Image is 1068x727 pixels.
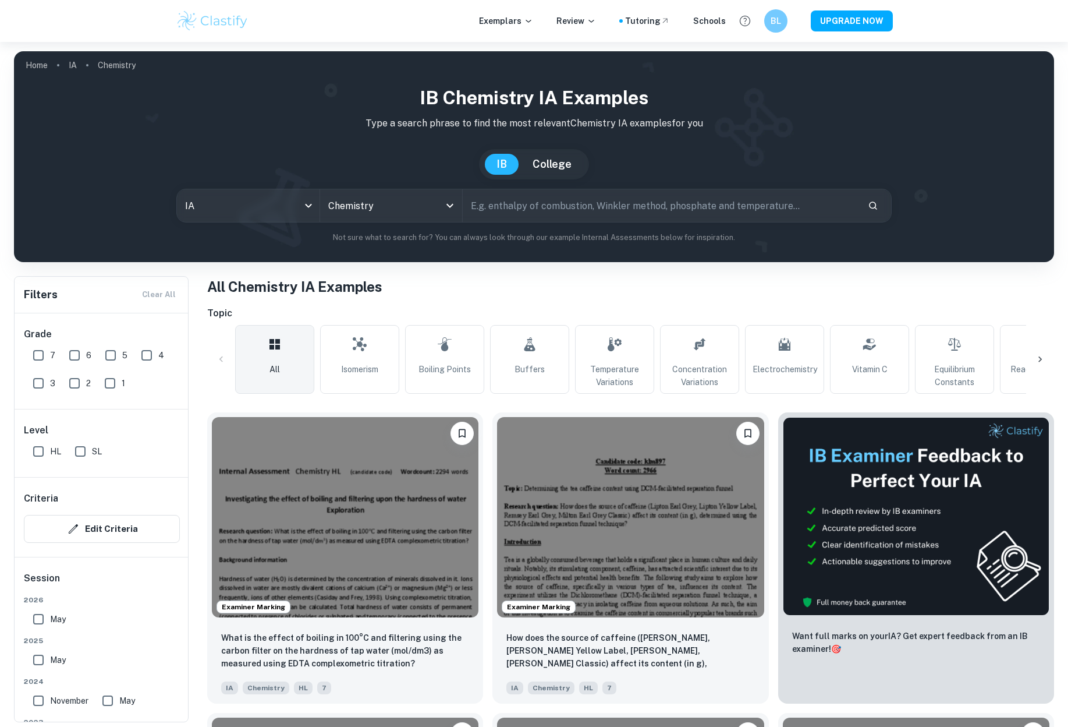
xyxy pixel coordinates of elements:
div: IA [177,189,319,222]
h6: Grade [24,327,180,341]
p: Not sure what to search for? You can always look through our example Internal Assessments below f... [23,232,1045,243]
span: May [50,613,66,626]
span: November [50,694,88,707]
h6: Level [24,424,180,437]
span: Examiner Marking [502,602,575,612]
a: Examiner MarkingBookmarkWhat is the effect of boiling in 100°C and filtering using the carbon fil... [207,412,483,704]
span: IA [221,682,238,694]
img: Thumbnail [783,417,1049,616]
button: Bookmark [736,422,760,445]
img: profile cover [14,51,1054,262]
a: ThumbnailWant full marks on yourIA? Get expert feedback from an IB examiner! [778,412,1054,704]
span: 🎯 [831,644,841,654]
p: What is the effect of boiling in 100°C and filtering using the carbon filter on the hardness of t... [221,631,469,670]
span: May [119,694,135,707]
button: UPGRADE NOW [811,10,893,31]
span: Concentration Variations [665,363,734,389]
button: Help and Feedback [735,11,755,31]
span: SL [92,445,102,458]
button: College [521,154,583,175]
span: Buffers [515,363,545,376]
img: Chemistry IA example thumbnail: What is the effect of boiling in 100°C a [212,417,478,617]
span: 5 [122,349,127,362]
a: IA [69,57,77,73]
p: Chemistry [98,59,136,72]
h6: Filters [24,287,58,303]
span: IA [506,682,523,694]
span: Electrochemistry [753,363,817,376]
p: Exemplars [479,15,533,27]
span: Isomerism [341,363,378,376]
h1: IB Chemistry IA examples [23,84,1045,112]
span: 7 [602,682,616,694]
input: E.g. enthalpy of combustion, Winkler method, phosphate and temperature... [463,189,858,222]
span: HL [50,445,61,458]
h1: All Chemistry IA Examples [207,276,1054,297]
span: HL [579,682,598,694]
span: All [269,363,280,376]
h6: Topic [207,306,1054,320]
span: 3 [50,377,55,390]
span: 7 [317,682,331,694]
a: Tutoring [625,15,670,27]
button: Search [863,196,883,216]
span: Vitamin C [852,363,888,376]
span: 2026 [24,595,180,605]
button: IB [485,154,519,175]
a: Schools [693,15,726,27]
span: 4 [158,349,164,362]
h6: Criteria [24,492,58,506]
span: Equilibrium Constants [920,363,989,389]
span: May [50,654,66,666]
img: Clastify logo [176,9,250,33]
p: How does the source of caffeine (Lipton Earl Grey, Lipton Yellow Label, Remsey Earl Grey, Milton ... [506,631,754,671]
p: Want full marks on your IA ? Get expert feedback from an IB examiner! [792,630,1040,655]
span: 2 [86,377,91,390]
span: Temperature Variations [580,363,649,389]
span: Examiner Marking [217,602,290,612]
a: Home [26,57,48,73]
span: 2024 [24,676,180,687]
span: HL [294,682,313,694]
p: Type a search phrase to find the most relevant Chemistry IA examples for you [23,117,1045,130]
button: Open [442,197,458,214]
span: Chemistry [243,682,289,694]
button: BL [764,9,787,33]
h6: BL [769,15,782,27]
span: Boiling Points [418,363,471,376]
span: 1 [122,377,125,390]
a: Examiner MarkingBookmarkHow does the source of caffeine (Lipton Earl Grey, Lipton Yellow Label, R... [492,412,768,704]
span: 2025 [24,636,180,646]
span: Chemistry [528,682,574,694]
h6: Session [24,571,180,595]
img: Chemistry IA example thumbnail: How does the source of caffeine (Lipton [497,417,764,617]
button: Bookmark [450,422,474,445]
p: Review [556,15,596,27]
span: 7 [50,349,55,362]
button: Edit Criteria [24,515,180,543]
span: 6 [86,349,91,362]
